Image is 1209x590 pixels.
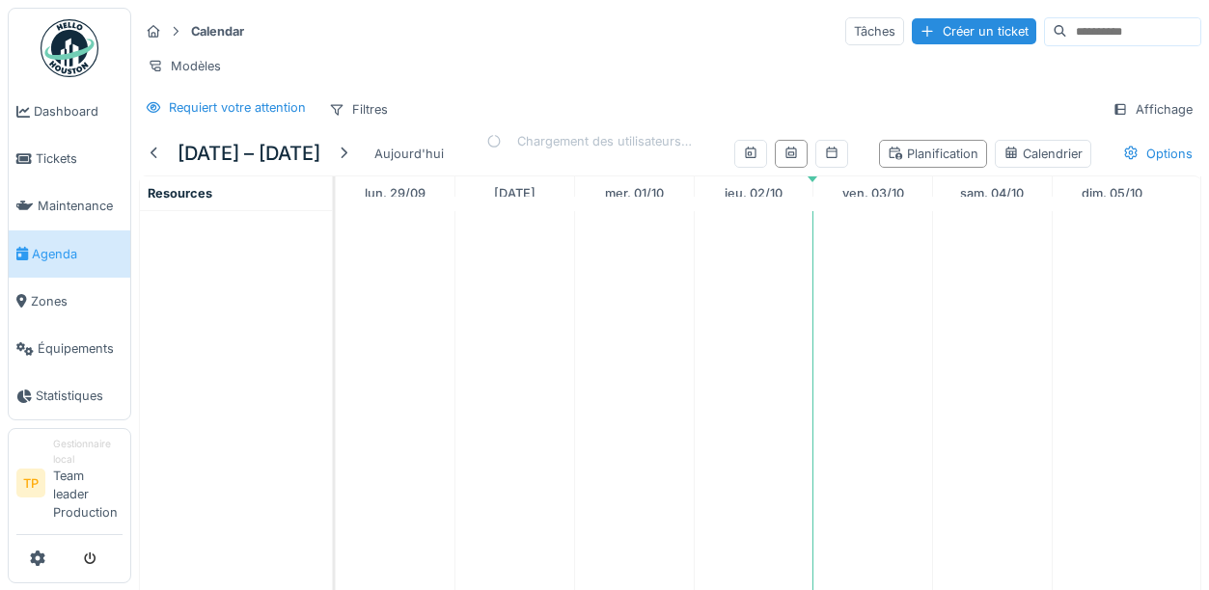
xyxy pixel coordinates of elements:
[53,437,123,467] div: Gestionnaire local
[845,17,904,45] div: Tâches
[53,437,123,529] li: Team leader Production
[888,145,978,163] div: Planification
[9,230,130,278] a: Agenda
[31,292,123,310] span: Zones
[38,197,123,215] span: Maintenance
[1077,180,1147,206] a: 5 octobre 2025
[41,19,98,77] img: Badge_color-CXgf-gQk.svg
[486,132,692,150] div: Chargement des utilisateurs…
[367,141,452,167] div: Aujourd'hui
[34,102,123,121] span: Dashboard
[489,180,540,206] a: 30 septembre 2025
[955,180,1029,206] a: 4 octobre 2025
[178,142,320,165] h5: [DATE] – [DATE]
[360,180,430,206] a: 29 septembre 2025
[16,437,123,534] a: TP Gestionnaire localTeam leader Production
[9,325,130,372] a: Équipements
[183,22,252,40] strong: Calendar
[1114,140,1201,168] div: Options
[838,180,909,206] a: 3 octobre 2025
[32,245,123,263] span: Agenda
[912,18,1036,44] div: Créer un ticket
[139,52,230,80] div: Modèles
[320,95,397,123] div: Filtres
[36,387,123,405] span: Statistiques
[169,98,306,117] div: Requiert votre attention
[600,180,669,206] a: 1 octobre 2025
[9,88,130,135] a: Dashboard
[16,469,45,497] li: TP
[36,149,123,168] span: Tickets
[1003,145,1083,163] div: Calendrier
[9,135,130,182] a: Tickets
[38,339,123,358] span: Équipements
[9,278,130,325] a: Zones
[9,182,130,229] a: Maintenance
[148,186,212,201] span: Resources
[1104,95,1201,123] div: Affichage
[9,372,130,419] a: Statistiques
[720,180,787,206] a: 2 octobre 2025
